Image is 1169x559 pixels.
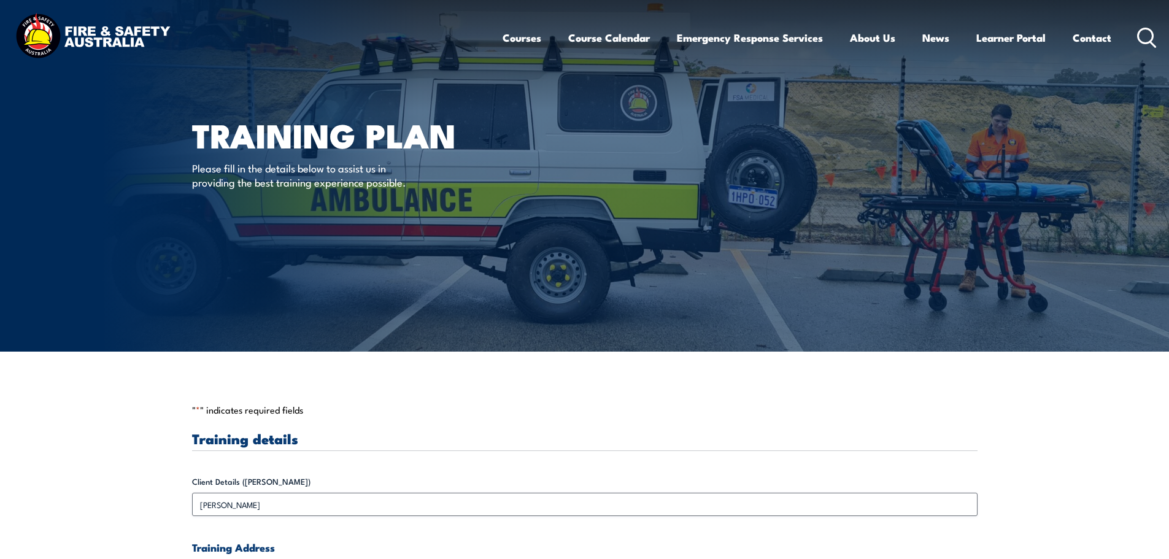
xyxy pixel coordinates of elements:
[922,21,949,54] a: News
[192,161,416,190] p: Please fill in the details below to assist us in providing the best training experience possible.
[192,404,978,416] p: " " indicates required fields
[976,21,1046,54] a: Learner Portal
[192,541,978,554] h4: Training Address
[192,476,978,488] label: Client Details ([PERSON_NAME])
[192,431,978,445] h3: Training details
[677,21,823,54] a: Emergency Response Services
[568,21,650,54] a: Course Calendar
[1073,21,1111,54] a: Contact
[503,21,541,54] a: Courses
[850,21,895,54] a: About Us
[192,120,495,149] h1: Training plan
